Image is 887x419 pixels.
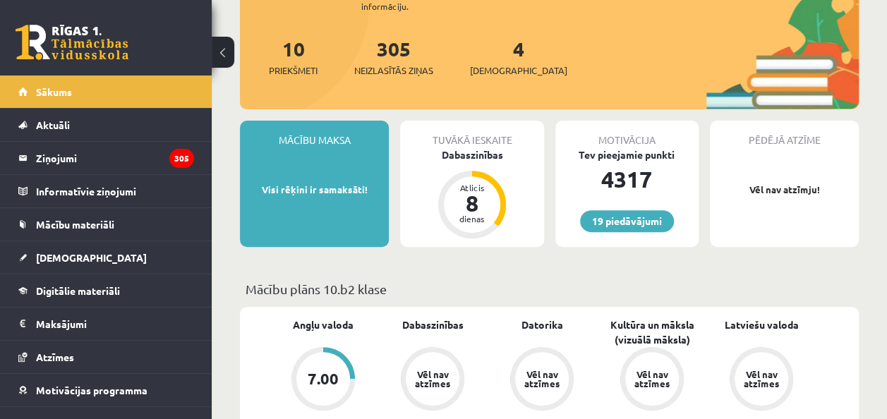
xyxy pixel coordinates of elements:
[555,162,699,196] div: 4317
[400,147,543,162] div: Dabaszinības
[717,183,852,197] p: Vēl nav atzīmju!
[597,317,706,347] a: Kultūra un māksla (vizuālā māksla)
[522,370,562,388] div: Vēl nav atzīmes
[470,63,567,78] span: [DEMOGRAPHIC_DATA]
[378,347,487,413] a: Vēl nav atzīmes
[632,370,672,388] div: Vēl nav atzīmes
[36,85,72,98] span: Sākums
[18,175,194,207] a: Informatīvie ziņojumi
[16,25,128,60] a: Rīgas 1. Tālmācības vidusskola
[354,36,433,78] a: 305Neizlasītās ziņas
[18,308,194,340] a: Maksājumi
[169,149,194,168] i: 305
[36,284,120,297] span: Digitālie materiāli
[269,36,318,78] a: 10Priekšmeti
[488,347,597,413] a: Vēl nav atzīmes
[555,121,699,147] div: Motivācija
[555,147,699,162] div: Tev pieejamie punkti
[36,351,74,363] span: Atzīmes
[451,183,493,192] div: Atlicis
[36,218,114,231] span: Mācību materiāli
[400,121,543,147] div: Tuvākā ieskaite
[521,317,563,332] a: Datorika
[36,308,194,340] legend: Maksājumi
[580,210,674,232] a: 19 piedāvājumi
[36,119,70,131] span: Aktuāli
[36,384,147,396] span: Motivācijas programma
[400,147,543,241] a: Dabaszinības Atlicis 8 dienas
[18,374,194,406] a: Motivācijas programma
[18,341,194,373] a: Atzīmes
[36,251,147,264] span: [DEMOGRAPHIC_DATA]
[451,192,493,214] div: 8
[18,274,194,307] a: Digitālie materiāli
[18,75,194,108] a: Sākums
[402,317,464,332] a: Dabaszinības
[470,36,567,78] a: 4[DEMOGRAPHIC_DATA]
[268,347,378,413] a: 7.00
[725,317,799,332] a: Latviešu valoda
[742,370,781,388] div: Vēl nav atzīmes
[597,347,706,413] a: Vēl nav atzīmes
[710,121,859,147] div: Pēdējā atzīme
[247,183,382,197] p: Visi rēķini ir samaksāti!
[308,371,339,387] div: 7.00
[36,175,194,207] legend: Informatīvie ziņojumi
[18,142,194,174] a: Ziņojumi305
[354,63,433,78] span: Neizlasītās ziņas
[36,142,194,174] legend: Ziņojumi
[246,279,853,298] p: Mācību plāns 10.b2 klase
[707,347,816,413] a: Vēl nav atzīmes
[269,63,318,78] span: Priekšmeti
[293,317,354,332] a: Angļu valoda
[18,241,194,274] a: [DEMOGRAPHIC_DATA]
[451,214,493,223] div: dienas
[18,208,194,241] a: Mācību materiāli
[240,121,389,147] div: Mācību maksa
[413,370,452,388] div: Vēl nav atzīmes
[18,109,194,141] a: Aktuāli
